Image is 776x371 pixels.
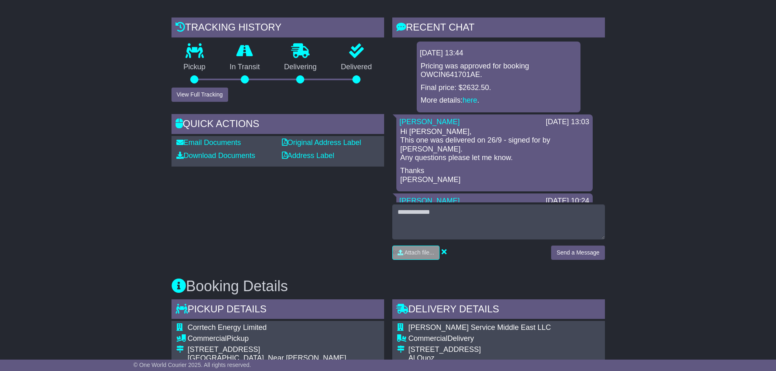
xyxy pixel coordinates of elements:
[171,278,605,294] h3: Booking Details
[463,96,477,104] a: here
[134,362,251,368] span: © One World Courier 2025. All rights reserved.
[409,345,600,354] div: [STREET_ADDRESS]
[392,18,605,40] div: RECENT CHAT
[400,167,589,184] p: Thanks [PERSON_NAME]
[421,62,576,79] p: Pricing was approved for booking OWCIN641701AE.
[188,334,379,343] div: Pickup
[171,88,228,102] button: View Full Tracking
[282,151,334,160] a: Address Label
[400,127,589,162] p: Hi [PERSON_NAME], This one was delivered on 26/9 - signed for by [PERSON_NAME]. Any questions ple...
[409,354,600,363] div: Al Quoz
[392,299,605,321] div: Delivery Details
[421,83,576,92] p: Final price: $2632.50.
[188,345,379,354] div: [STREET_ADDRESS]
[188,323,267,331] span: Corrtech Energy Limited
[171,18,384,40] div: Tracking history
[551,246,605,260] button: Send a Message
[218,63,272,72] p: In Transit
[188,334,227,342] span: Commercial
[409,323,551,331] span: [PERSON_NAME] Service Middle East LLC
[272,63,329,72] p: Delivering
[176,138,241,147] a: Email Documents
[176,151,255,160] a: Download Documents
[409,334,600,343] div: Delivery
[421,96,576,105] p: More details: .
[171,299,384,321] div: Pickup Details
[420,49,577,58] div: [DATE] 13:44
[329,63,384,72] p: Delivered
[171,114,384,136] div: Quick Actions
[546,197,589,206] div: [DATE] 10:24
[409,334,448,342] span: Commercial
[546,118,589,127] div: [DATE] 13:03
[400,197,460,205] a: [PERSON_NAME]
[400,118,460,126] a: [PERSON_NAME]
[282,138,361,147] a: Original Address Label
[171,63,218,72] p: Pickup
